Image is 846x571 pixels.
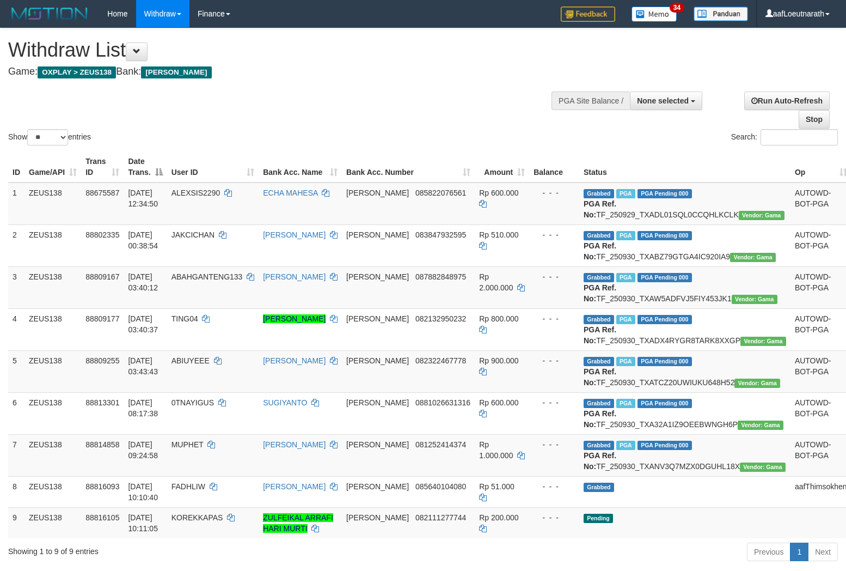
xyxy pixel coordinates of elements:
[790,543,808,561] a: 1
[415,314,466,323] span: Copy 082132950232 to clipboard
[171,272,243,281] span: ABAHGANTENG133
[346,356,409,365] span: [PERSON_NAME]
[128,189,158,208] span: [DATE] 12:34:50
[637,231,692,240] span: PGA Pending
[740,337,786,346] span: Vendor URL: https://trx31.1velocity.biz
[534,397,575,408] div: - - -
[584,514,613,523] span: Pending
[616,273,635,282] span: Marked by aaftanly
[24,476,81,507] td: ZEUS138
[8,266,24,308] td: 3
[8,392,24,434] td: 6
[479,230,518,239] span: Rp 510.000
[263,356,326,365] a: [PERSON_NAME]
[263,272,326,281] a: [PERSON_NAME]
[415,356,466,365] span: Copy 082322467778 to clipboard
[616,441,635,450] span: Marked by aafpengsreynich
[24,507,81,538] td: ZEUS138
[346,314,409,323] span: [PERSON_NAME]
[128,482,158,502] span: [DATE] 10:10:40
[808,543,838,561] a: Next
[263,513,333,533] a: ZULFEIKAL ARRAFI HARI MURTI
[584,441,614,450] span: Grabbed
[479,513,518,522] span: Rp 200.000
[24,392,81,434] td: ZEUS138
[584,325,616,345] b: PGA Ref. No:
[799,110,830,129] a: Stop
[584,451,616,471] b: PGA Ref. No:
[415,482,466,491] span: Copy 085640104080 to clipboard
[579,308,790,350] td: TF_250930_TXADX4RYGR8TARK8XXGP
[616,189,635,198] span: Marked by aafpengsreynich
[8,66,553,77] h4: Game: Bank:
[171,513,223,522] span: KOREKKAPAS
[346,440,409,449] span: [PERSON_NAME]
[346,482,409,491] span: [PERSON_NAME]
[670,3,684,13] span: 34
[584,283,616,303] b: PGA Ref. No:
[263,314,326,323] a: [PERSON_NAME]
[744,92,830,110] a: Run Auto-Refresh
[263,230,326,239] a: [PERSON_NAME]
[616,231,635,240] span: Marked by aafsreyleap
[171,230,214,239] span: JAKCICHAN
[761,129,838,145] input: Search:
[24,434,81,476] td: ZEUS138
[171,398,214,407] span: 0TNAYIGUS
[128,356,158,376] span: [DATE] 03:43:43
[85,230,119,239] span: 88802335
[8,476,24,507] td: 8
[263,398,307,407] a: SUGIYANTO
[579,266,790,308] td: TF_250930_TXAW5ADFVJ5FIY453JK1
[346,189,409,197] span: [PERSON_NAME]
[740,463,786,472] span: Vendor URL: https://trx31.1velocity.biz
[630,92,702,110] button: None selected
[85,272,119,281] span: 88809167
[27,129,68,145] select: Showentries
[24,266,81,308] td: ZEUS138
[534,187,575,198] div: - - -
[128,314,158,334] span: [DATE] 03:40:37
[171,440,204,449] span: MUPHET
[637,273,692,282] span: PGA Pending
[346,513,409,522] span: [PERSON_NAME]
[734,379,780,388] span: Vendor URL: https://trx31.1velocity.biz
[479,189,518,197] span: Rp 600.000
[8,39,553,61] h1: Withdraw List
[616,399,635,408] span: Marked by aafsreyleap
[694,7,748,21] img: panduan.png
[8,129,91,145] label: Show entries
[747,543,790,561] a: Previous
[85,356,119,365] span: 88809255
[415,513,466,522] span: Copy 082111277744 to clipboard
[263,482,326,491] a: [PERSON_NAME]
[415,230,466,239] span: Copy 083847932595 to clipboard
[637,399,692,408] span: PGA Pending
[730,253,776,262] span: Vendor URL: https://trx31.1velocity.biz
[128,440,158,460] span: [DATE] 09:24:58
[637,189,692,198] span: PGA Pending
[8,542,345,557] div: Showing 1 to 9 of 9 entries
[534,229,575,240] div: - - -
[584,409,616,429] b: PGA Ref. No:
[479,272,513,292] span: Rp 2.000.000
[24,151,81,183] th: Game/API: activate to sort column ascending
[141,66,211,78] span: [PERSON_NAME]
[579,151,790,183] th: Status
[479,356,518,365] span: Rp 900.000
[8,507,24,538] td: 9
[479,440,513,460] span: Rp 1.000.000
[342,151,475,183] th: Bank Acc. Number: activate to sort column ascending
[637,357,692,366] span: PGA Pending
[579,224,790,266] td: TF_250930_TXABZ79GTGA4IC920IA9
[415,440,466,449] span: Copy 081252414374 to clipboard
[579,350,790,392] td: TF_250930_TXATCZ20UWIUKU648H52
[584,189,614,198] span: Grabbed
[584,199,616,219] b: PGA Ref. No:
[637,441,692,450] span: PGA Pending
[85,189,119,197] span: 88675587
[739,211,784,220] span: Vendor URL: https://trx31.1velocity.biz
[637,315,692,324] span: PGA Pending
[738,421,783,430] span: Vendor URL: https://trx31.1velocity.biz
[24,183,81,225] td: ZEUS138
